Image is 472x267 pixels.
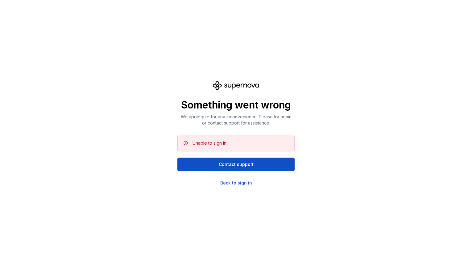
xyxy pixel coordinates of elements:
p: We apologize for any inconvenience. Please try again or contact support for assistance. [177,114,295,126]
div: Unable to sign in. [193,140,227,146]
a: Back to sign in [220,180,252,186]
p: Something went wrong [177,99,295,111]
button: Contact support [177,158,295,171]
span: Contact support [219,161,254,167]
